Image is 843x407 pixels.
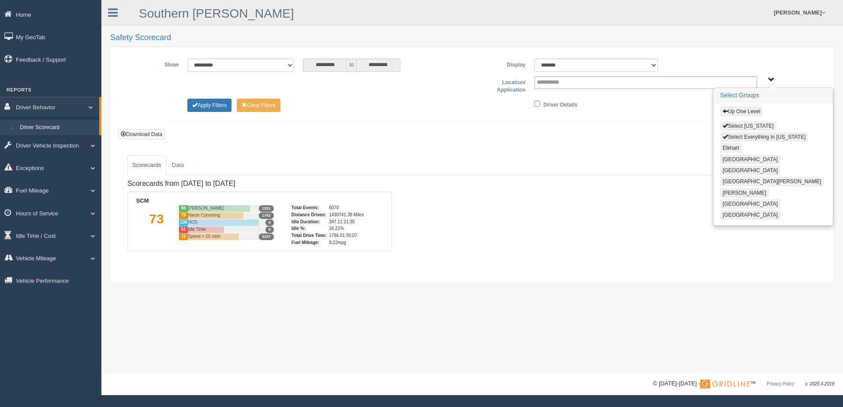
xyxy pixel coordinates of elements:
[179,212,188,219] div: 79
[329,211,364,218] div: 1430741.38 Miles
[265,219,274,226] span: 0
[806,381,834,386] span: v. 2025.4.2019
[329,232,364,239] div: 1796.01:55:07
[237,99,280,112] button: Change Filter Options
[720,199,780,209] button: [GEOGRAPHIC_DATA]
[700,380,750,388] img: Gridline
[720,143,742,153] button: Elkhart
[259,212,274,219] span: 1762
[179,226,188,233] div: 51
[329,225,364,232] div: 16.21%
[187,99,231,112] button: Change Filter Options
[134,205,179,246] div: 73
[127,155,166,175] a: Scorecards
[259,233,274,240] span: 3107
[720,188,769,198] button: [PERSON_NAME]
[720,121,776,131] button: Select [US_STATE]
[329,205,364,211] div: 6070
[720,210,780,220] button: [GEOGRAPHIC_DATA]
[291,211,327,218] div: Distance Driven:
[329,218,364,226] div: 347.11:21:35
[291,218,327,226] div: Idle Duration:
[653,379,834,388] div: © [DATE]-[DATE] - ™
[259,205,274,212] span: 1201
[720,155,780,164] button: [GEOGRAPHIC_DATA]
[125,59,183,69] label: Show
[179,233,188,240] div: 72
[720,166,780,175] button: [GEOGRAPHIC_DATA]
[179,219,188,226] div: 100
[291,239,327,246] div: Fuel Mileage:
[720,107,763,116] button: Up One Level
[265,226,274,233] span: 0
[543,99,577,109] label: Driver Details
[291,232,327,239] div: Total Drive Time:
[136,197,149,204] b: SCM
[767,381,794,386] a: Privacy Policy
[714,89,832,103] h3: Select Groups
[472,76,530,94] label: Location/ Application
[720,177,824,186] button: [GEOGRAPHIC_DATA][PERSON_NAME]
[347,59,356,72] span: to
[16,120,99,136] a: Driver Scorecard
[110,33,834,42] h2: Safety Scorecard
[720,132,808,142] button: Select Everything in [US_STATE]
[291,205,327,211] div: Total Events:
[472,59,530,69] label: Display
[167,155,189,175] a: Data
[127,180,392,188] h4: Scorecards from [DATE] to [DATE]
[118,129,165,139] button: Download Data
[329,239,364,246] div: 9.22mpg
[179,205,188,212] div: 88
[139,7,294,20] a: Southern [PERSON_NAME]
[291,225,327,232] div: Idle %:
